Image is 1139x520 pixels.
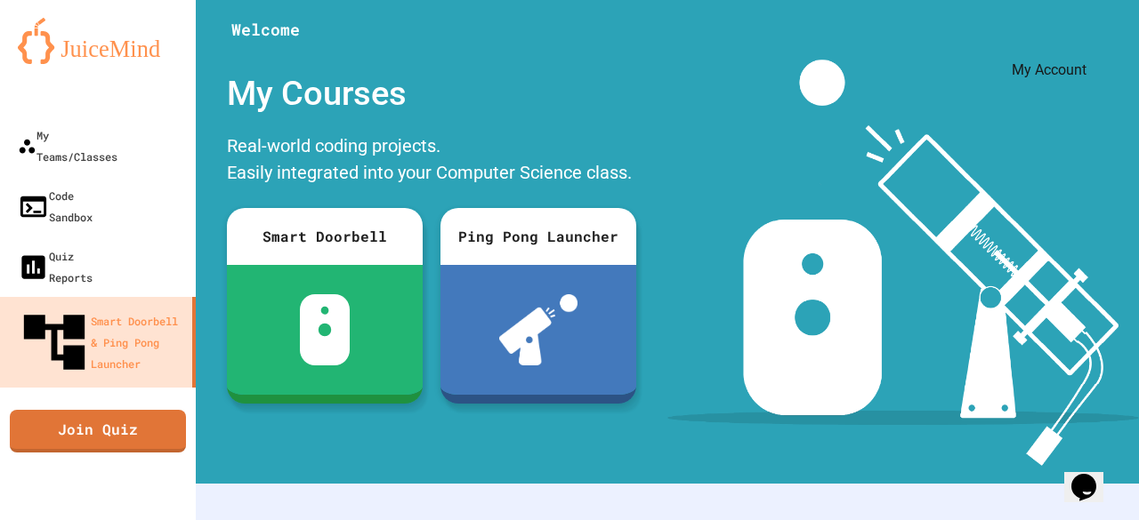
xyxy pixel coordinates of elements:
div: My Courses [218,60,645,128]
div: My Teams/Classes [18,124,117,167]
img: banner-image-my-projects.png [667,60,1139,466]
div: Code Sandbox [18,185,93,228]
div: Ping Pong Launcher [440,208,636,265]
div: Quiz Reports [18,245,93,288]
img: logo-orange.svg [18,18,178,64]
a: Join Quiz [10,410,186,452]
img: ppl-with-ball.png [499,294,578,365]
div: Smart Doorbell & Ping Pong Launcher [18,306,185,379]
div: My Account [1012,60,1086,81]
iframe: chat widget [1064,449,1121,502]
div: Real-world coding projects. Easily integrated into your Computer Science class. [218,128,645,195]
img: sdb-white.svg [300,294,351,365]
div: Smart Doorbell [227,208,423,265]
